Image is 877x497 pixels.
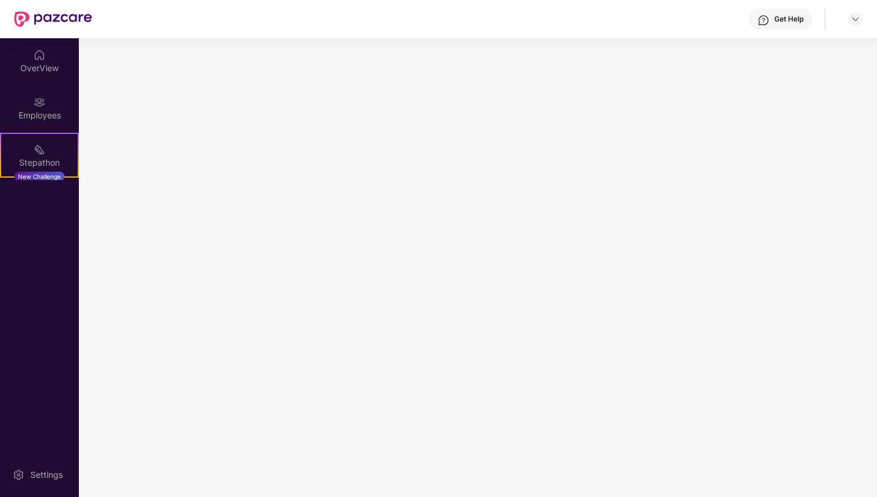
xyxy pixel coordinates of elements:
[14,172,65,181] div: New Challenge
[33,49,45,61] img: svg+xml;base64,PHN2ZyBpZD0iSG9tZSIgeG1sbnM9Imh0dHA6Ly93d3cudzMub3JnLzIwMDAvc3ZnIiB3aWR0aD0iMjAiIG...
[14,11,92,27] img: New Pazcare Logo
[774,14,804,24] div: Get Help
[33,96,45,108] img: svg+xml;base64,PHN2ZyBpZD0iRW1wbG95ZWVzIiB4bWxucz0iaHR0cDovL3d3dy53My5vcmcvMjAwMC9zdmciIHdpZHRoPS...
[33,144,45,155] img: svg+xml;base64,PHN2ZyB4bWxucz0iaHR0cDovL3d3dy53My5vcmcvMjAwMC9zdmciIHdpZHRoPSIyMSIgaGVpZ2h0PSIyMC...
[1,157,78,169] div: Stepathon
[758,14,769,26] img: svg+xml;base64,PHN2ZyBpZD0iSGVscC0zMngzMiIgeG1sbnM9Imh0dHA6Ly93d3cudzMub3JnLzIwMDAvc3ZnIiB3aWR0aD...
[851,14,860,24] img: svg+xml;base64,PHN2ZyBpZD0iRHJvcGRvd24tMzJ4MzIiIHhtbG5zPSJodHRwOi8vd3d3LnczLm9yZy8yMDAwL3N2ZyIgd2...
[27,469,66,481] div: Settings
[13,469,24,481] img: svg+xml;base64,PHN2ZyBpZD0iU2V0dGluZy0yMHgyMCIgeG1sbnM9Imh0dHA6Ly93d3cudzMub3JnLzIwMDAvc3ZnIiB3aW...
